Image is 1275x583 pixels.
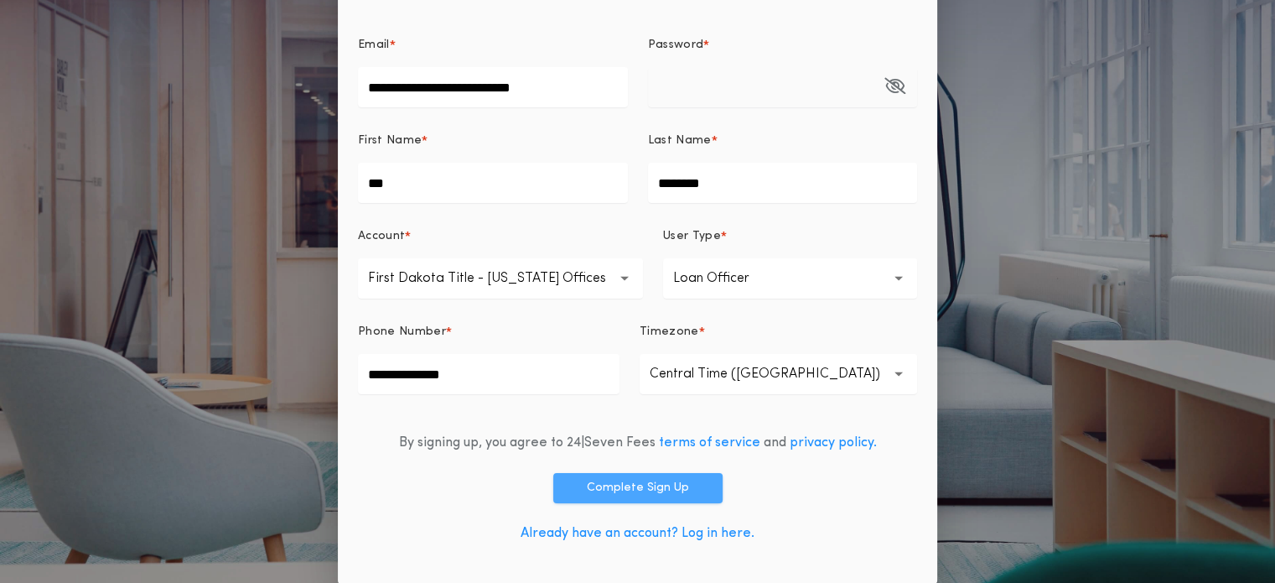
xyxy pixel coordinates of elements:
input: Password* [648,67,918,107]
p: User Type [663,228,721,245]
p: Email [358,37,390,54]
input: First Name* [358,163,628,203]
input: Phone Number* [358,354,619,394]
button: Complete Sign Up [553,473,723,503]
a: terms of service [659,436,760,450]
p: Timezone [640,324,699,341]
a: Already have an account? Log in here. [521,527,754,540]
p: Last Name [648,133,712,149]
a: privacy policy. [790,436,877,450]
button: Password* [884,67,905,107]
input: Last Name* [648,163,918,203]
p: Loan Officer [673,268,776,289]
button: First Dakota Title - [US_STATE] Offices [358,258,643,299]
button: Loan Officer [663,258,917,299]
p: Account [358,228,405,245]
p: Password [648,37,704,54]
input: Email* [358,67,628,107]
button: Central Time ([GEOGRAPHIC_DATA]) [640,354,917,394]
p: Phone Number [358,324,446,341]
p: Central Time ([GEOGRAPHIC_DATA]) [650,364,907,384]
p: First Dakota Title - [US_STATE] Offices [368,268,633,289]
p: First Name [358,133,422,149]
div: By signing up, you agree to 24|Seven Fees and [399,433,877,453]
